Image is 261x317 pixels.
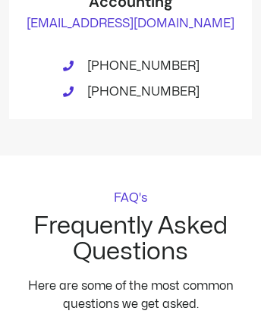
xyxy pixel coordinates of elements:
a: [EMAIL_ADDRESS][DOMAIN_NAME] [27,17,234,30]
p: Here are some of the most common questions we get asked. [9,277,252,313]
span: [PHONE_NUMBER] [83,57,200,75]
p: FAQ's [114,192,147,204]
span: [PHONE_NUMBER] [83,83,200,101]
h2: Frequently Asked Questions [9,213,252,264]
